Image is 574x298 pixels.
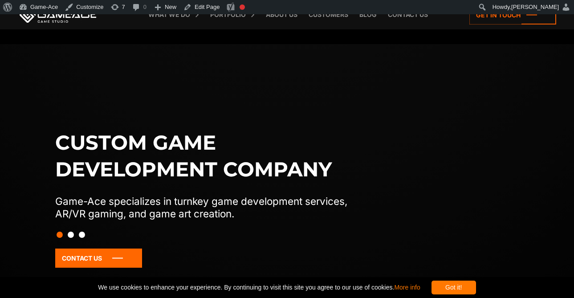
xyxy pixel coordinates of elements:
[68,227,74,242] button: Slide 2
[55,129,366,183] h1: Custom game development company
[432,281,476,294] div: Got it!
[511,4,559,10] span: [PERSON_NAME]
[394,284,420,291] a: More info
[79,227,85,242] button: Slide 3
[240,4,245,10] div: Focus keyphrase not set
[98,281,420,294] span: We use cookies to enhance your experience. By continuing to visit this site you agree to our use ...
[55,249,142,268] a: Contact Us
[57,227,63,242] button: Slide 1
[469,5,556,24] a: Get in touch
[55,195,366,220] p: Game-Ace specializes in turnkey game development services, AR/VR gaming, and game art creation.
